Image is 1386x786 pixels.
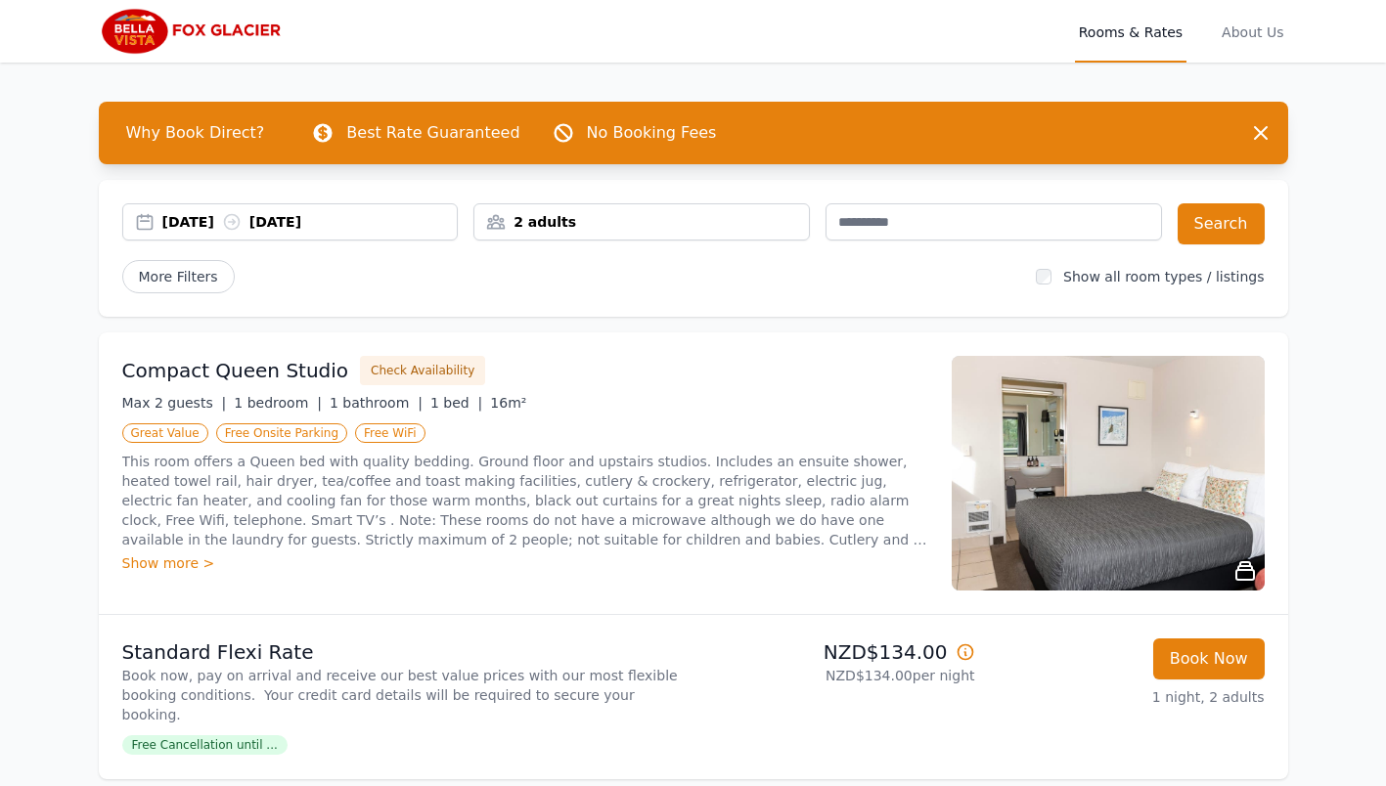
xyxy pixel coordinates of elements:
p: No Booking Fees [587,121,717,145]
span: Free Cancellation until ... [122,735,288,755]
span: Max 2 guests | [122,395,227,411]
p: Book now, pay on arrival and receive our best value prices with our most flexible booking conditi... [122,666,686,724]
div: [DATE] [DATE] [162,212,458,232]
p: Standard Flexi Rate [122,638,686,666]
span: Great Value [122,423,208,443]
p: Best Rate Guaranteed [346,121,519,145]
span: 16m² [490,395,526,411]
p: 1 night, 2 adults [991,687,1265,707]
img: Bella Vista Fox Glacier [99,8,287,55]
span: 1 bed | [430,395,482,411]
label: Show all room types / listings [1063,269,1264,284]
div: Show more > [122,553,928,573]
span: 1 bedroom | [234,395,322,411]
span: Free Onsite Parking [216,423,347,443]
div: 2 adults [474,212,809,232]
button: Book Now [1153,638,1265,679]
button: Search [1178,203,1265,244]
p: NZD$134.00 [701,638,975,666]
span: 1 bathroom | [330,395,423,411]
p: NZD$134.00 per night [701,666,975,685]
button: Check Availability [360,356,485,385]
span: Free WiFi [355,423,425,443]
span: More Filters [122,260,235,293]
p: This room offers a Queen bed with quality bedding. Ground floor and upstairs studios. Includes an... [122,452,928,549]
h3: Compact Queen Studio [122,357,349,384]
span: Why Book Direct? [111,113,281,153]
